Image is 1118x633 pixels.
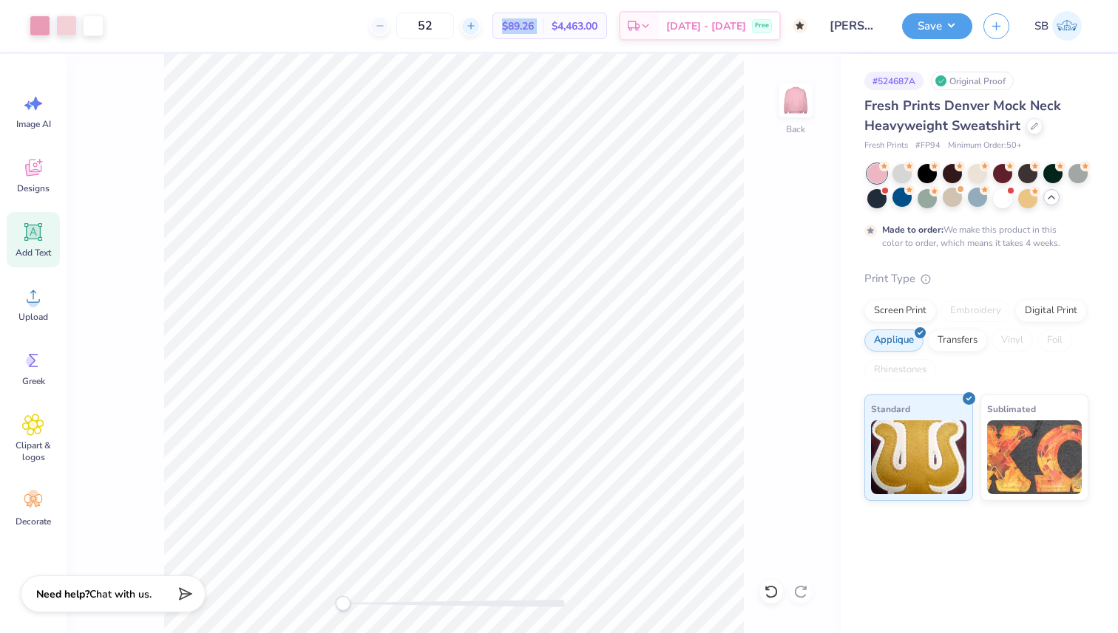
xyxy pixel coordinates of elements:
[16,118,51,130] span: Image AI
[987,420,1083,494] img: Sublimated
[18,311,48,323] span: Upload
[552,18,597,34] span: $4,463.00
[882,223,1064,250] div: We make this product in this color to order, which means it takes 4 weeks.
[882,224,943,236] strong: Made to order:
[16,516,51,527] span: Decorate
[864,270,1088,287] div: Print Type
[786,123,805,136] div: Back
[864,329,924,352] div: Applique
[987,401,1036,417] span: Sublimated
[941,300,1011,322] div: Embroidery
[36,587,89,601] strong: Need help?
[928,329,987,352] div: Transfers
[864,359,936,381] div: Rhinestones
[931,72,1014,90] div: Original Proof
[871,401,910,417] span: Standard
[666,18,746,34] span: [DATE] - [DATE]
[1037,329,1072,352] div: Foil
[864,72,924,90] div: # 524687A
[915,140,941,152] span: # FP94
[396,13,454,39] input: – –
[819,11,891,41] input: Untitled Design
[1034,18,1048,35] span: SB
[17,182,50,194] span: Designs
[1015,300,1087,322] div: Digital Print
[22,375,45,387] span: Greek
[336,596,350,611] div: Accessibility label
[902,13,972,39] button: Save
[89,587,152,601] span: Chat with us.
[9,439,58,463] span: Clipart & logos
[864,97,1061,134] span: Fresh Prints Denver Mock Neck Heavyweight Sweatshirt
[864,300,936,322] div: Screen Print
[992,329,1033,352] div: Vinyl
[502,18,534,34] span: $89.26
[781,86,810,115] img: Back
[755,21,769,31] span: Free
[16,247,51,259] span: Add Text
[948,140,1022,152] span: Minimum Order: 50 +
[864,140,908,152] span: Fresh Prints
[871,420,966,494] img: Standard
[1052,11,1082,41] img: Signe Boan
[1028,11,1088,41] a: SB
